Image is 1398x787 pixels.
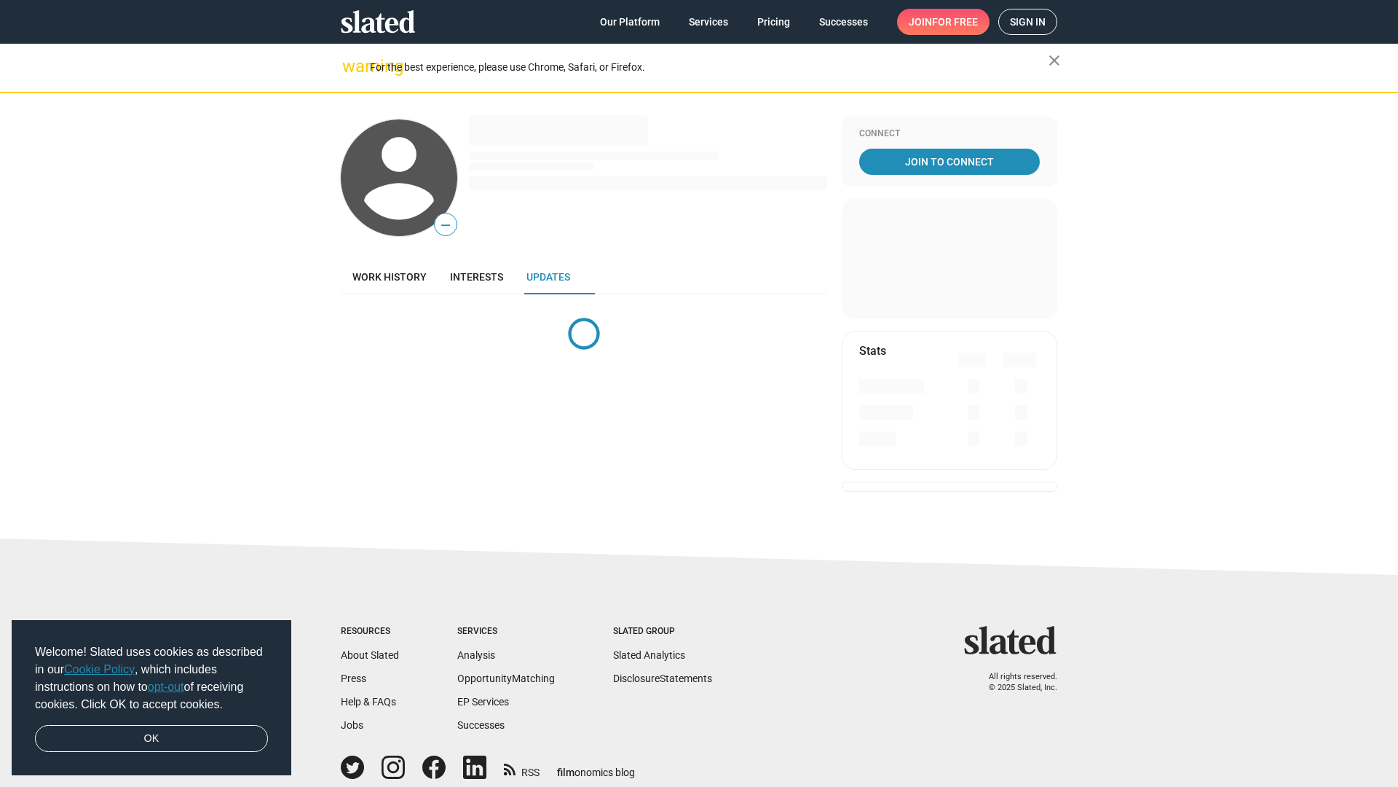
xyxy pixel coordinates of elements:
span: Services [689,9,728,35]
a: Work history [341,259,438,294]
a: Successes [807,9,880,35]
span: — [435,216,457,235]
a: Interests [438,259,515,294]
mat-icon: warning [342,58,360,75]
a: Services [677,9,740,35]
div: Services [457,626,555,638]
a: filmonomics blog [557,754,635,780]
a: Cookie Policy [64,663,135,676]
a: Slated Analytics [613,649,685,661]
mat-icon: close [1046,52,1063,69]
span: Successes [819,9,868,35]
mat-card-title: Stats [859,343,886,359]
a: Updates [515,259,582,294]
span: Work history [352,271,427,283]
a: OpportunityMatching [457,673,555,684]
div: cookieconsent [12,620,291,776]
a: opt-out [148,681,184,693]
div: Connect [859,128,1040,140]
a: RSS [504,757,540,780]
div: For the best experience, please use Chrome, Safari, or Firefox. [370,58,1048,77]
span: Join [909,9,978,35]
a: Successes [457,719,505,731]
a: Pricing [746,9,802,35]
a: Sign in [998,9,1057,35]
div: Resources [341,626,399,638]
a: Press [341,673,366,684]
a: Analysis [457,649,495,661]
a: Help & FAQs [341,696,396,708]
span: Pricing [757,9,790,35]
a: dismiss cookie message [35,725,268,753]
span: Sign in [1010,9,1046,34]
a: Jobs [341,719,363,731]
a: Our Platform [588,9,671,35]
a: EP Services [457,696,509,708]
a: About Slated [341,649,399,661]
span: Updates [526,271,570,283]
div: Slated Group [613,626,712,638]
span: Our Platform [600,9,660,35]
a: Joinfor free [897,9,990,35]
span: for free [932,9,978,35]
span: Join To Connect [862,149,1037,175]
span: Interests [450,271,503,283]
a: DisclosureStatements [613,673,712,684]
p: All rights reserved. © 2025 Slated, Inc. [974,672,1057,693]
a: Join To Connect [859,149,1040,175]
span: Welcome! Slated uses cookies as described in our , which includes instructions on how to of recei... [35,643,268,713]
span: film [557,767,574,778]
